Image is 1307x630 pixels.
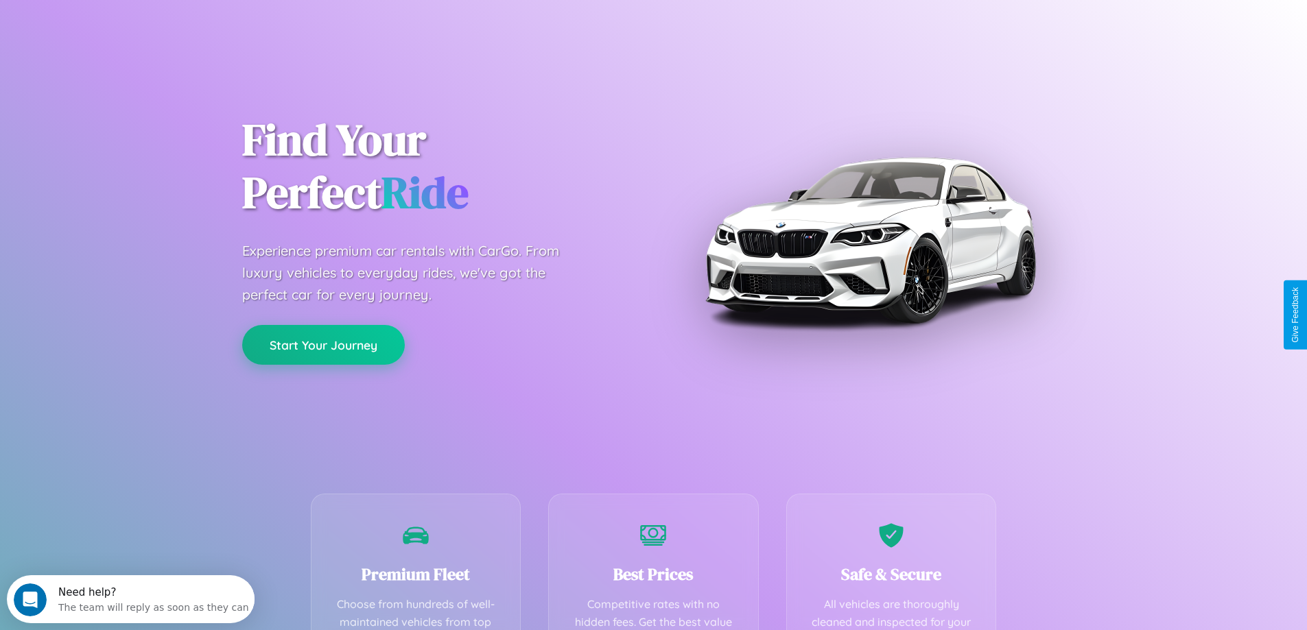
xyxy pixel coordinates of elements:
iframe: Intercom live chat [14,583,47,616]
p: Experience premium car rentals with CarGo. From luxury vehicles to everyday rides, we've got the ... [242,240,585,306]
div: Open Intercom Messenger [5,5,255,43]
h3: Safe & Secure [808,563,976,585]
div: Give Feedback [1291,287,1300,343]
h1: Find Your Perfect [242,114,633,219]
div: The team will reply as soon as they can [51,23,242,37]
iframe: Intercom live chat discovery launcher [7,575,255,623]
h3: Best Prices [569,563,738,585]
span: Ride [381,162,469,222]
h3: Premium Fleet [332,563,500,585]
button: Start Your Journey [242,325,405,365]
div: Need help? [51,12,242,23]
img: Premium BMW car rental vehicle [698,69,1041,411]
